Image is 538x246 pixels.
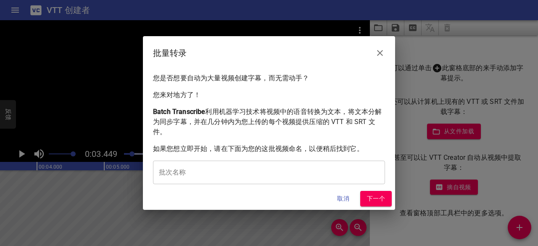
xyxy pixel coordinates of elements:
button: 关闭 [370,43,390,63]
button: 下一个 [360,191,392,206]
font: 如果您想立即开始，请在下面为您的这批视频命名，以便稍后找到它。 [153,145,364,153]
button: 取消 [330,191,357,206]
input: CSCI 5866 2021年秋季讲座 [153,161,385,184]
font: Batch Transcribe [153,108,205,116]
font: 您来对地方了！ [153,91,200,99]
font: 您是否想要自动为大量视频创建字幕，而无需动手？ [153,74,309,82]
font: 利用机器学习技术将视频中的语音转换为文本，将文本分解为同步字幕，并在几分钟内为您上传的每个视频提供压缩的 VTT 和 SRT 文件。 [153,108,382,136]
font: 下一个 [367,195,385,202]
font: 批量转录 [153,48,187,58]
font: 取消 [337,195,349,202]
